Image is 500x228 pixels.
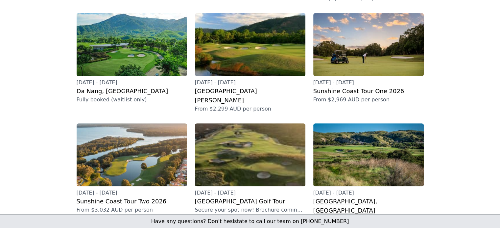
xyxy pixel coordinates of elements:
a: [DATE] - [DATE][GEOGRAPHIC_DATA][PERSON_NAME]From $2,299 AUD per person [195,13,305,113]
p: From $3,032 AUD per person [77,206,187,214]
p: From $2,299 AUD per person [195,105,305,113]
p: Fully booked (waitlist only) [77,96,187,104]
h2: Da Nang, [GEOGRAPHIC_DATA] [77,87,187,96]
a: [DATE] - [DATE]Sunshine Coast Tour Two 2026From $3,032 AUD per person [77,123,187,214]
p: [DATE] - [DATE] [313,189,424,197]
a: [DATE] - [DATE][GEOGRAPHIC_DATA] Golf TourSecure your spot now! Brochure coming soon [195,123,305,214]
a: [DATE] - [DATE][GEOGRAPHIC_DATA], [GEOGRAPHIC_DATA]Secure your spot now! Brochure coming soon [313,123,424,223]
a: [DATE] - [DATE]Sunshine Coast Tour One 2026From $2,969 AUD per person [313,13,424,104]
p: [DATE] - [DATE] [313,79,424,87]
p: [DATE] - [DATE] [77,79,187,87]
h2: Sunshine Coast Tour One 2026 [313,87,424,96]
p: From $2,969 AUD per person [313,96,424,104]
h2: Sunshine Coast Tour Two 2026 [77,197,187,206]
h2: [GEOGRAPHIC_DATA], [GEOGRAPHIC_DATA] [313,197,424,215]
a: [DATE] - [DATE]Da Nang, [GEOGRAPHIC_DATA]Fully booked (waitlist only) [77,13,187,104]
p: [DATE] - [DATE] [195,189,305,197]
p: Secure your spot now! Brochure coming soon [195,206,305,214]
p: [DATE] - [DATE] [195,79,305,87]
p: [DATE] - [DATE] [77,189,187,197]
h2: [GEOGRAPHIC_DATA] Golf Tour [195,197,305,206]
h2: [GEOGRAPHIC_DATA][PERSON_NAME] [195,87,305,105]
